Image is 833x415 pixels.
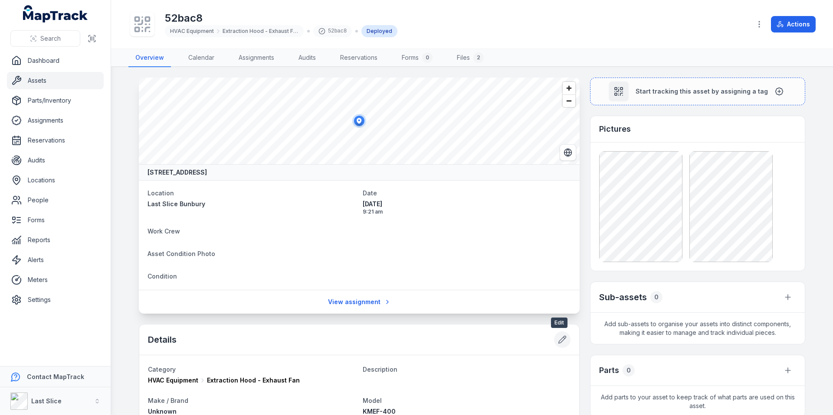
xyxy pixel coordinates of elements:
[7,291,104,308] a: Settings
[450,49,491,67] a: Files2
[7,52,104,69] a: Dashboard
[333,49,384,67] a: Reservations
[363,200,571,215] time: 10/10/2025, 9:21:30 am
[7,152,104,169] a: Audits
[363,408,396,415] span: KMEF-400
[599,364,619,376] h3: Parts
[128,49,171,67] a: Overview
[223,28,298,35] span: Extraction Hood - Exhaust Fan
[31,397,62,405] strong: Last Slice
[7,112,104,129] a: Assignments
[207,376,300,385] span: Extraction Hood - Exhaust Fan
[40,34,61,43] span: Search
[7,271,104,289] a: Meters
[148,334,177,346] h2: Details
[7,191,104,209] a: People
[590,313,805,344] span: Add sub-assets to organise your assets into distinct components, making it easier to manage and t...
[23,5,88,23] a: MapTrack
[473,52,484,63] div: 2
[139,78,580,164] canvas: Map
[148,168,207,177] strong: [STREET_ADDRESS]
[292,49,323,67] a: Audits
[771,16,816,32] button: Actions
[148,189,174,197] span: Location
[563,82,575,94] button: Zoom in
[170,28,214,35] span: HVAC Equipment
[361,25,397,37] div: Deployed
[599,291,647,303] h2: Sub-assets
[148,227,180,235] span: Work Crew
[148,200,356,208] a: Last Slice Bunbury
[7,231,104,249] a: Reports
[7,251,104,269] a: Alerts
[27,373,84,380] strong: Contact MapTrack
[7,132,104,149] a: Reservations
[363,208,571,215] span: 9:21 am
[232,49,281,67] a: Assignments
[563,94,575,107] button: Zoom out
[7,92,104,109] a: Parts/Inventory
[313,25,352,37] div: 52bac8
[422,52,433,63] div: 0
[148,200,205,207] span: Last Slice Bunbury
[165,11,397,25] h1: 52bac8
[650,291,662,303] div: 0
[148,272,177,280] span: Condition
[590,78,805,105] button: Start tracking this asset by assigning a tag
[395,49,439,67] a: Forms0
[7,72,104,89] a: Assets
[148,397,188,404] span: Make / Brand
[7,172,104,189] a: Locations
[636,87,768,96] span: Start tracking this asset by assigning a tag
[148,250,215,257] span: Asset Condition Photo
[363,366,397,373] span: Description
[10,30,80,47] button: Search
[551,318,567,328] span: Edit
[148,376,198,385] span: HVAC Equipment
[363,189,377,197] span: Date
[623,364,635,376] div: 0
[181,49,221,67] a: Calendar
[363,397,382,404] span: Model
[148,408,177,415] span: Unknown
[322,294,397,310] a: View assignment
[560,144,576,161] button: Switch to Satellite View
[363,200,571,208] span: [DATE]
[599,123,631,135] h3: Pictures
[148,366,176,373] span: Category
[7,211,104,229] a: Forms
